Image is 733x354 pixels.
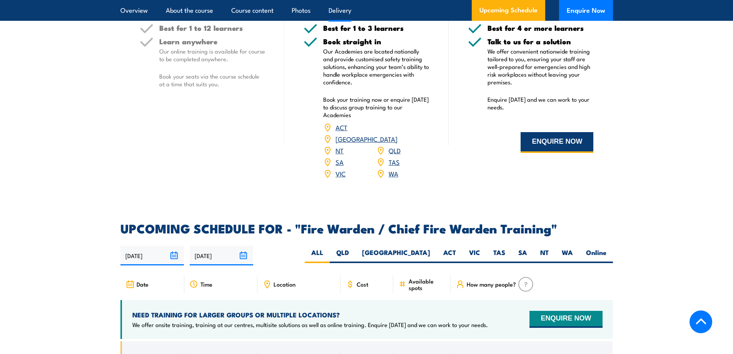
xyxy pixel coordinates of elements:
label: VIC [463,248,487,263]
p: We offer convenient nationwide training tailored to you, ensuring your staff are well-prepared fo... [488,47,594,86]
a: SA [336,157,344,166]
a: TAS [389,157,400,166]
p: Book your training now or enquire [DATE] to discuss group training to our Academies [323,96,429,119]
p: Enquire [DATE] and we can work to your needs. [488,96,594,111]
span: Available spots [409,278,445,291]
h5: Best for 1 to 3 learners [323,24,429,32]
a: [GEOGRAPHIC_DATA] [336,134,397,143]
span: How many people? [467,281,516,287]
button: ENQUIRE NOW [521,132,593,153]
input: From date [120,246,184,265]
a: ACT [336,122,347,132]
span: Location [274,281,296,287]
label: NT [534,248,555,263]
a: QLD [389,146,401,155]
span: Date [137,281,149,287]
label: WA [555,248,579,263]
h2: UPCOMING SCHEDULE FOR - "Fire Warden / Chief Fire Warden Training" [120,223,613,233]
label: [GEOGRAPHIC_DATA] [356,248,437,263]
span: Cost [357,281,368,287]
input: To date [190,246,253,265]
label: ACT [437,248,463,263]
h5: Best for 4 or more learners [488,24,594,32]
label: ALL [305,248,330,263]
h5: Best for 1 to 12 learners [159,24,265,32]
a: WA [389,169,398,178]
a: VIC [336,169,346,178]
h5: Talk to us for a solution [488,38,594,45]
p: Book your seats via the course schedule at a time that suits you. [159,72,265,88]
p: Our Academies are located nationally and provide customised safety training solutions, enhancing ... [323,47,429,86]
button: ENQUIRE NOW [529,311,602,328]
h4: NEED TRAINING FOR LARGER GROUPS OR MULTIPLE LOCATIONS? [132,310,488,319]
label: QLD [330,248,356,263]
label: SA [512,248,534,263]
a: NT [336,146,344,155]
span: Time [200,281,212,287]
label: TAS [487,248,512,263]
p: Our online training is available for course to be completed anywhere. [159,47,265,63]
p: We offer onsite training, training at our centres, multisite solutions as well as online training... [132,321,488,329]
h5: Learn anywhere [159,38,265,45]
label: Online [579,248,613,263]
h5: Book straight in [323,38,429,45]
